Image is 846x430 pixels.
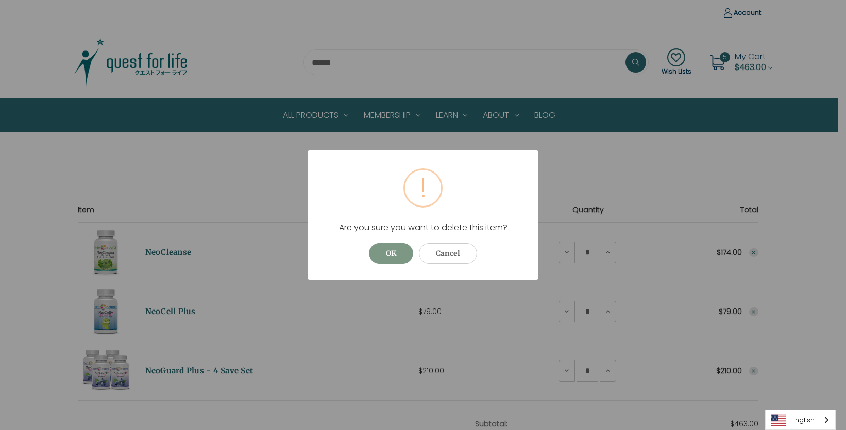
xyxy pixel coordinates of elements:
[765,410,836,430] aside: Language selected: English
[369,243,413,264] button: OK
[765,410,836,430] div: Language
[766,410,835,429] a: English
[419,243,477,264] button: Cancel
[419,170,427,206] div: !
[330,221,516,234] div: Are you sure you want to delete this item?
